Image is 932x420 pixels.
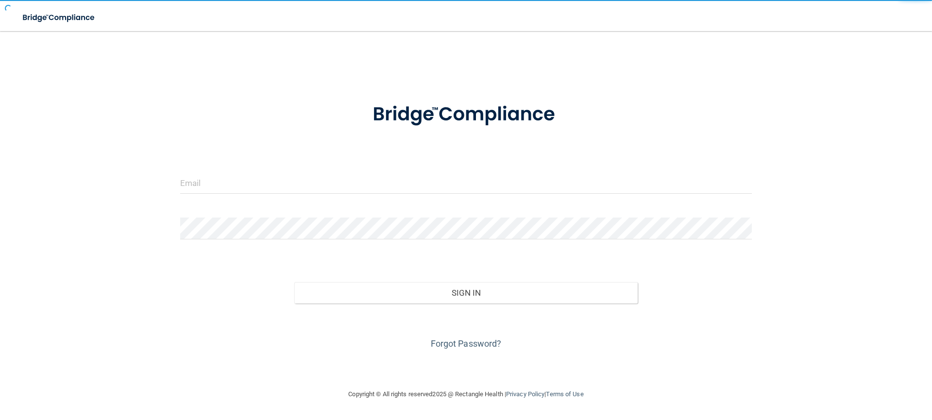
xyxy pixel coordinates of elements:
[546,390,583,398] a: Terms of Use
[15,8,104,28] img: bridge_compliance_login_screen.278c3ca4.svg
[180,172,752,194] input: Email
[294,282,637,303] button: Sign In
[289,379,644,410] div: Copyright © All rights reserved 2025 @ Rectangle Health | |
[506,390,544,398] a: Privacy Policy
[431,338,502,349] a: Forgot Password?
[353,89,579,140] img: bridge_compliance_login_screen.278c3ca4.svg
